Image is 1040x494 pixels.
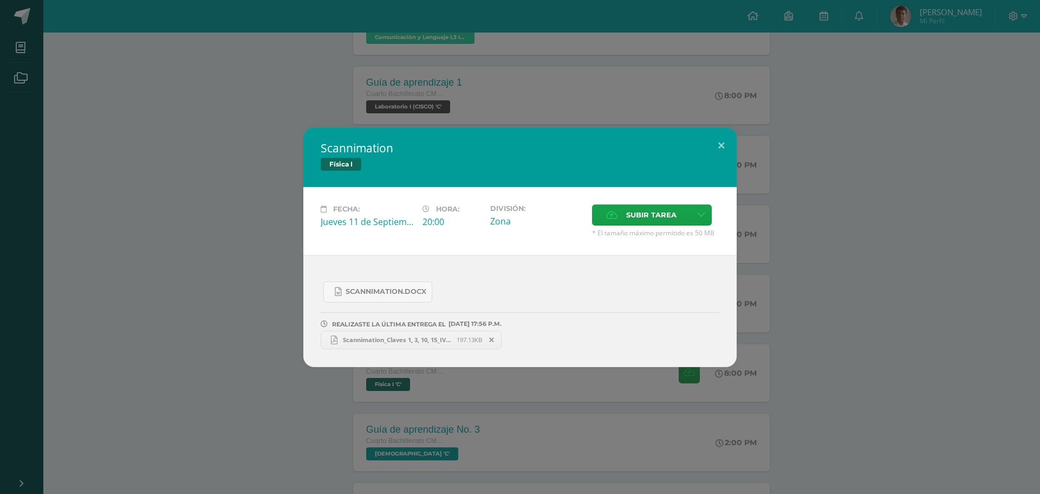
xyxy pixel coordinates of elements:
[706,127,737,164] button: Close (Esc)
[321,216,414,228] div: Jueves 11 de Septiembre
[457,336,482,344] span: 197.13KB
[321,140,719,156] h2: Scannimation
[490,204,583,213] label: División:
[346,287,426,296] span: Scannimation.docx
[321,331,502,349] a: Scannimation_Claves 1, 3, 10, 15_IVC_Fisica Fundamental_[DATE].pdf 197.13KB
[592,228,719,238] span: * El tamaño máximo permitido es 50 MB
[323,281,432,303] a: Scannimation.docx
[333,205,360,213] span: Fecha:
[422,216,482,228] div: 20:00
[490,215,583,227] div: Zona
[321,158,361,171] span: Física I
[332,320,446,328] span: REALIZASTE LA ÚLTIMA ENTREGA EL
[436,205,459,213] span: Hora:
[483,334,501,346] span: Remover entrega
[626,205,677,225] span: Subir tarea
[446,324,502,324] span: [DATE] 17:56 P.M.
[337,336,457,344] span: Scannimation_Claves 1, 3, 10, 15_IVC_Fisica Fundamental_[DATE].pdf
